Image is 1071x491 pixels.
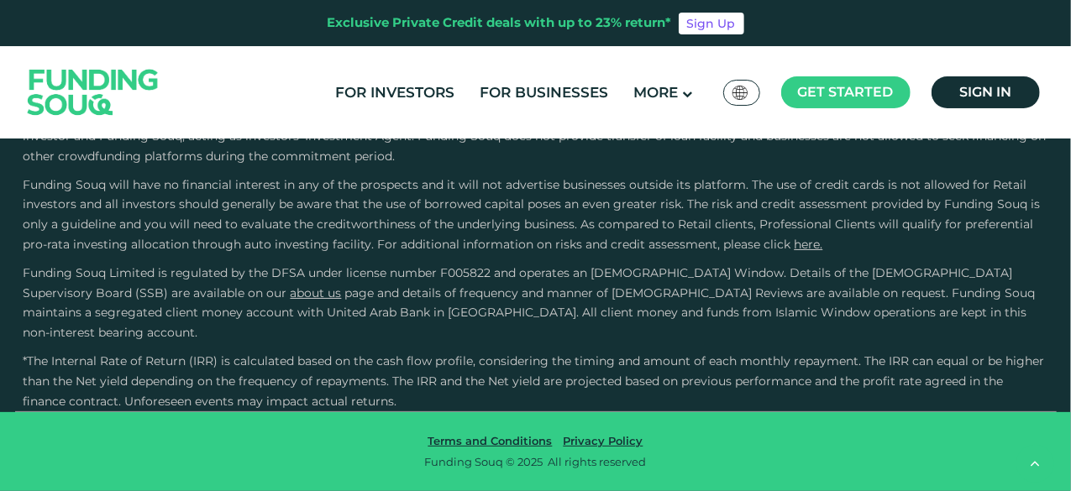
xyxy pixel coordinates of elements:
span: Get started [798,84,894,100]
img: Logo [11,50,176,134]
span: Sign in [959,84,1011,100]
a: Sign in [932,76,1040,108]
a: here. [795,237,823,252]
span: Funding Souq will have no financial interest in any of the prospects and it will not advertise bu... [24,177,1041,252]
span: page [345,285,375,300]
button: back [1016,445,1054,483]
a: Terms and Conditions [424,434,557,447]
span: Funding Souq © [425,455,516,468]
span: More [633,84,678,101]
a: About Us [291,285,342,300]
a: For Investors [331,79,459,107]
span: All rights reserved [549,455,647,468]
img: SA Flag [732,86,748,100]
span: and details of frequency and manner of [DEMOGRAPHIC_DATA] Reviews are available on request. Fundi... [24,285,1036,341]
span: 2025 [518,455,543,468]
a: Privacy Policy [559,434,648,447]
span: Funding Souq Limited is regulated by the DFSA under license number F005822 and operates an [DEMOG... [24,265,1013,300]
p: *The Internal Rate of Return (IRR) is calculated based on the cash flow profile, considering the ... [24,352,1048,411]
div: Exclusive Private Credit deals with up to 23% return* [328,13,672,33]
a: Sign Up [679,13,744,34]
a: For Businesses [475,79,612,107]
